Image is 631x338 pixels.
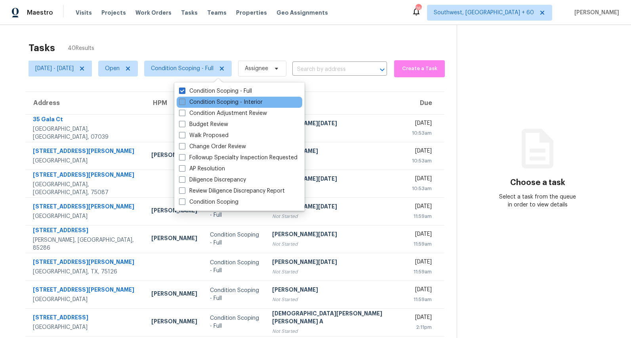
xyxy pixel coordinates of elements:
span: Assignee [245,65,268,73]
label: Condition Scoping - Full [179,87,252,95]
span: [PERSON_NAME] [571,9,619,17]
span: Open [105,65,120,73]
th: HPM [145,92,204,114]
div: [DATE] [412,202,432,212]
span: 40 Results [68,44,94,52]
label: Change Order Review [179,143,246,151]
div: [GEOGRAPHIC_DATA] [33,296,139,304]
label: Diligence Discrepancy [179,176,246,184]
span: Geo Assignments [276,9,328,17]
th: Due [406,92,444,114]
div: [DATE] [412,147,432,157]
h3: Choose a task [510,179,565,187]
span: Tasks [181,10,198,15]
div: [GEOGRAPHIC_DATA], [GEOGRAPHIC_DATA], 07039 [33,125,139,141]
div: [STREET_ADDRESS][PERSON_NAME] [33,147,139,157]
div: In Progress [272,129,399,137]
div: 10:53am [412,157,432,165]
div: [DATE] [412,286,432,296]
div: Not Started [272,268,399,276]
h2: Tasks [29,44,55,52]
div: [PERSON_NAME] [272,147,399,157]
div: 10:53am [412,129,432,137]
div: [STREET_ADDRESS][PERSON_NAME] [33,286,139,296]
div: Condition Scoping - Full [210,286,259,302]
div: 10:53am [412,185,432,193]
div: [STREET_ADDRESS][PERSON_NAME] [33,258,139,268]
label: Budget Review [179,120,228,128]
div: [STREET_ADDRESS] [33,226,139,236]
div: [GEOGRAPHIC_DATA], [GEOGRAPHIC_DATA], 75087 [33,181,139,197]
span: Visits [76,9,92,17]
span: [DATE] - [DATE] [35,65,74,73]
div: [PERSON_NAME] [151,151,197,161]
div: [GEOGRAPHIC_DATA] [33,157,139,165]
div: [DATE] [412,313,432,323]
label: Condition Adjustment Review [179,109,267,117]
div: 11:59am [412,268,432,276]
span: Create a Task [398,64,440,73]
div: 766 [416,5,421,13]
div: 35 Gala Ct [33,115,139,125]
button: Create a Task [394,60,444,77]
div: [PERSON_NAME][DATE] [272,202,399,212]
div: [DATE] [412,175,432,185]
span: Southwest, [GEOGRAPHIC_DATA] + 60 [434,9,534,17]
div: [STREET_ADDRESS] [33,313,139,323]
div: Not Started [272,296,399,304]
div: [STREET_ADDRESS][PERSON_NAME] [33,202,139,212]
div: [PERSON_NAME] [151,317,197,327]
div: Condition Scoping - Full [210,259,259,275]
label: AP Resolution [179,165,225,173]
div: [PERSON_NAME] [151,234,197,244]
div: Not Started [272,185,399,193]
span: Projects [101,9,126,17]
button: Open [377,64,388,75]
div: Not Started [272,212,399,220]
label: Review Diligence Discrepancy Report [179,187,285,195]
span: Condition Scoping - Full [151,65,214,73]
label: Condition Scoping [179,198,238,206]
label: Walk Proposed [179,132,229,139]
div: [DATE] [412,119,432,129]
div: [PERSON_NAME], [GEOGRAPHIC_DATA], 85286 [33,236,139,252]
div: [PERSON_NAME] [151,206,197,216]
div: [PERSON_NAME][DATE] [272,119,399,129]
div: [PERSON_NAME] [151,290,197,300]
div: [STREET_ADDRESS][PERSON_NAME] [33,171,139,181]
div: 2:11pm [412,323,432,331]
div: [PERSON_NAME][DATE] [272,175,399,185]
div: [DATE] [412,258,432,268]
th: Address [25,92,145,114]
div: Condition Scoping - Full [210,231,259,247]
div: Not Started [272,157,399,165]
div: [GEOGRAPHIC_DATA] [33,323,139,331]
div: [DATE] [412,230,432,240]
span: Maestro [27,9,53,17]
div: [DEMOGRAPHIC_DATA][PERSON_NAME] [PERSON_NAME] A [272,309,399,327]
div: [GEOGRAPHIC_DATA], TX, 75126 [33,268,139,276]
div: [PERSON_NAME] [272,286,399,296]
label: Followup Specialty Inspection Requested [179,154,297,162]
span: Teams [207,9,227,17]
div: 11:59am [412,240,432,248]
span: Work Orders [135,9,172,17]
span: Properties [236,9,267,17]
div: 11:59am [412,296,432,304]
input: Search by address [292,63,365,76]
div: [PERSON_NAME][DATE] [272,258,399,268]
div: [PERSON_NAME][DATE] [272,230,399,240]
label: Condition Scoping - Interior [179,98,263,106]
div: Not Started [272,327,399,335]
th: Assignee [266,92,406,114]
div: 11:59am [412,212,432,220]
div: Condition Scoping - Full [210,203,259,219]
div: Not Started [272,240,399,248]
div: Select a task from the queue in order to view details [498,193,578,209]
div: Condition Scoping - Full [210,314,259,330]
div: [GEOGRAPHIC_DATA] [33,212,139,220]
